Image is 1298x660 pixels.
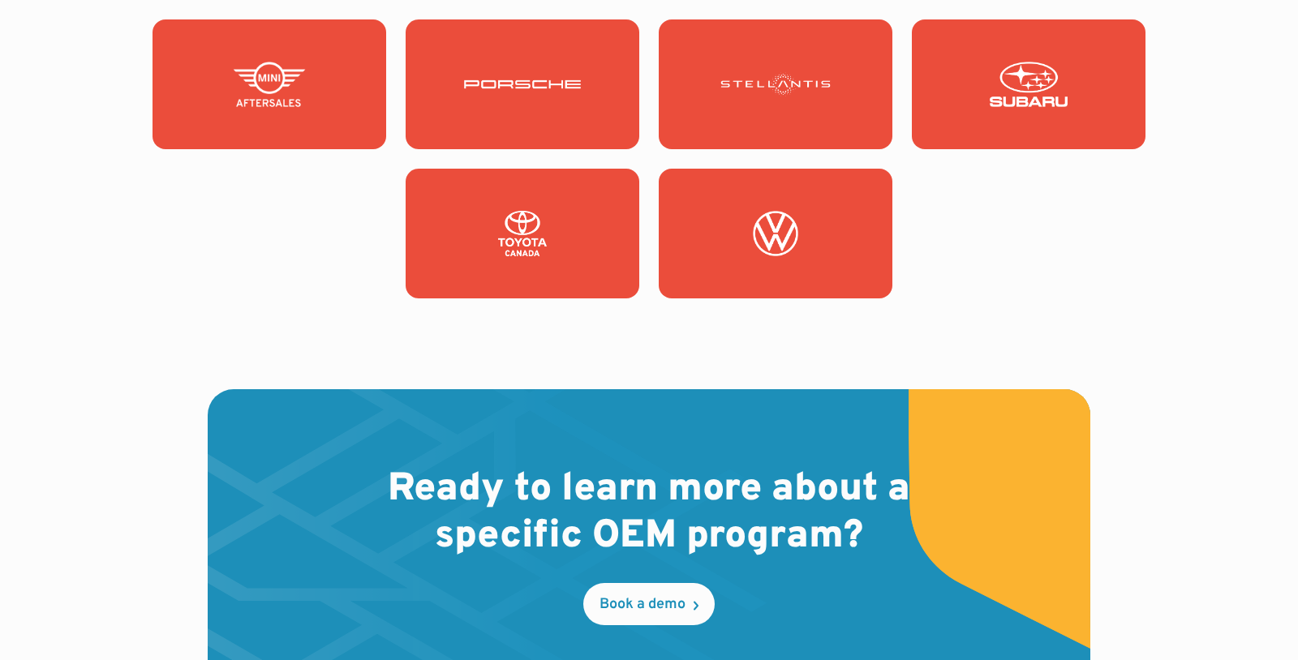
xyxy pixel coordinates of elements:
img: Porsche [464,62,581,107]
div: Book a demo [600,598,686,612]
img: Toyota Canada [464,211,581,256]
img: Mini Fixed Ops [211,62,328,107]
img: Volkswagen [717,211,834,256]
img: Stellantis [717,62,834,107]
h2: Ready to learn more about a specific OEM program? [312,467,986,560]
a: Book a demo [583,583,715,625]
img: Subaru [970,62,1087,107]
